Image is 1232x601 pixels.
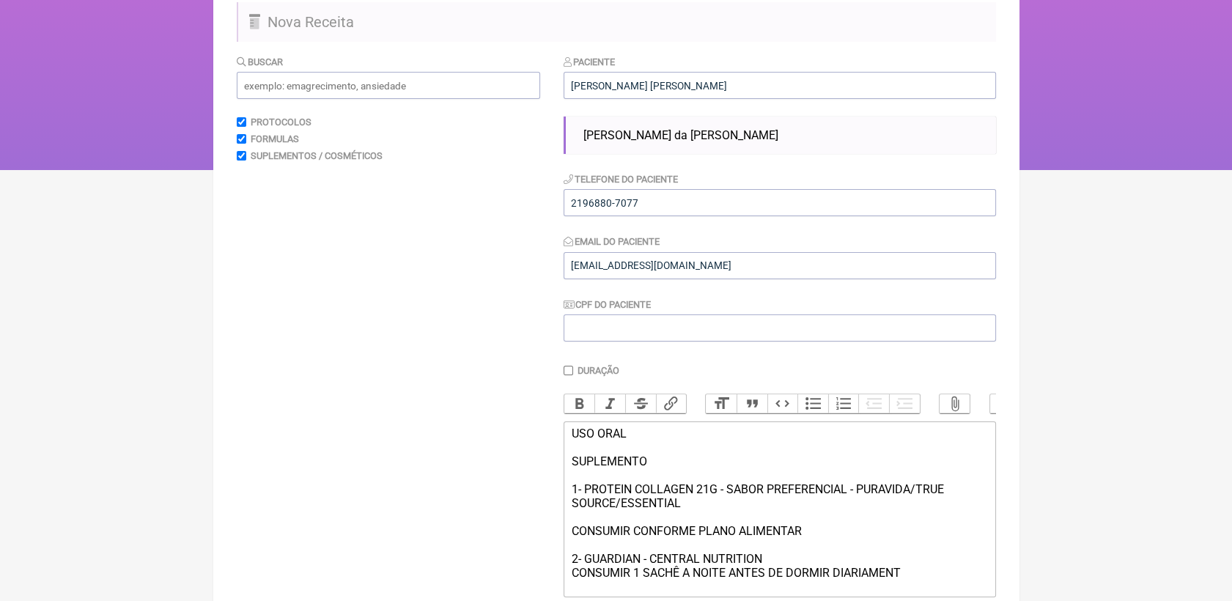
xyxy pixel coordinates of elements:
[767,394,798,413] button: Code
[251,150,383,161] label: Suplementos / Cosméticos
[797,394,828,413] button: Bullets
[583,128,778,142] span: [PERSON_NAME] da [PERSON_NAME]
[237,2,996,42] h2: Nova Receita
[990,394,1021,413] button: Undo
[251,133,299,144] label: Formulas
[237,72,540,99] input: exemplo: emagrecimento, ansiedade
[251,117,311,128] label: Protocolos
[656,394,687,413] button: Link
[578,365,619,376] label: Duração
[706,394,737,413] button: Heading
[940,394,970,413] button: Attach Files
[237,56,284,67] label: Buscar
[594,394,625,413] button: Italic
[564,236,660,247] label: Email do Paciente
[625,394,656,413] button: Strikethrough
[564,299,652,310] label: CPF do Paciente
[889,394,920,413] button: Increase Level
[564,56,616,67] label: Paciente
[858,394,889,413] button: Decrease Level
[564,174,679,185] label: Telefone do Paciente
[737,394,767,413] button: Quote
[564,394,595,413] button: Bold
[571,427,987,580] div: USO ORAL SUPLEMENTO 1- PROTEIN COLLAGEN 21G - SABOR PREFERENCIAL - PURAVIDA/TRUE SOURCE/ESSENTIAL...
[828,394,859,413] button: Numbers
